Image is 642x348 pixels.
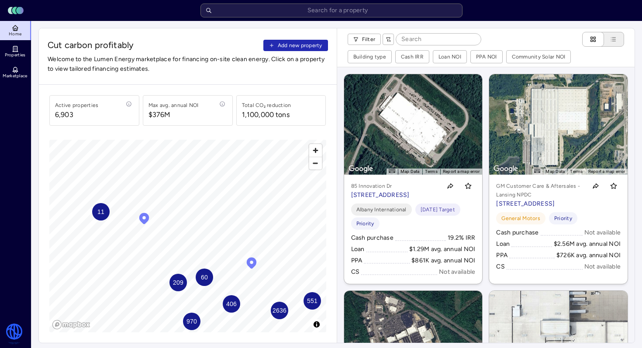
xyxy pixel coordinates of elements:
div: $726K avg. annual NOI [556,251,621,260]
div: Map marker [138,212,151,227]
span: 209 [173,278,183,287]
div: 1,100,000 tons [242,110,290,120]
span: Properties [5,52,26,58]
button: Toggle favorite [607,179,621,193]
button: Toggle attribution [311,319,322,330]
div: $1.29M avg. annual NOI [409,245,476,254]
input: Search [396,34,481,45]
button: PPA NOI [471,51,502,63]
p: [STREET_ADDRESS] [496,199,583,209]
button: List view [595,32,624,47]
span: Welcome to the Lumen Energy marketplace for financing on-site clean energy. Click on a property t... [48,55,328,74]
div: Map marker [92,203,110,221]
p: 85 Innovation Dr [351,182,410,190]
p: [STREET_ADDRESS] [351,190,410,200]
div: Loan [351,245,365,254]
span: [DATE] Target [421,205,455,214]
span: General Motors [501,214,540,223]
button: Toggle favorite [461,179,475,193]
span: 11 [97,207,104,217]
div: Loan [496,239,510,249]
button: Loan NOI [433,51,466,63]
div: Community Solar NOI [512,52,566,61]
div: Building type [353,52,386,61]
div: PPA [496,251,507,260]
div: Active properties [55,101,98,110]
div: Map marker [245,256,258,272]
canvas: Map [49,140,326,332]
span: Filter [362,35,376,44]
div: Map marker [169,274,187,291]
span: Home [9,31,21,37]
span: 406 [226,299,237,309]
button: Cards view [582,32,604,47]
button: Filter [348,34,381,45]
div: PPA NOI [476,52,497,61]
span: Albany International [356,205,407,214]
span: Add new property [278,41,322,50]
div: CS [351,267,360,277]
div: Not available [584,228,621,238]
span: 60 [201,272,208,282]
div: Total CO₂ reduction [242,101,291,110]
div: Not available [584,262,621,272]
input: Search for a property [200,3,463,17]
div: CS [496,262,505,272]
div: Map marker [271,302,288,319]
span: 970 [186,317,197,326]
div: 19.2% IRR [448,233,475,243]
span: Cut carbon profitably [48,39,134,51]
img: Watershed [5,324,23,345]
div: Loan NOI [438,52,461,61]
span: Priority [554,214,572,223]
div: Map marker [183,313,200,330]
div: Map marker [196,269,213,286]
div: Map marker [304,292,321,310]
div: $861K avg. annual NOI [411,256,475,265]
div: PPA [351,256,362,265]
button: Building type [348,51,391,63]
button: Add new property [263,40,328,51]
span: 551 [307,296,318,306]
a: MapGM Customer Care & Aftersales - Lansing NPDC[STREET_ADDRESS]Toggle favoriteGeneral MotorsPrior... [489,74,628,284]
div: Cash purchase [496,228,538,238]
div: $2.56M avg. annual NOI [554,239,621,249]
a: Mapbox logo [52,320,90,330]
div: Cash purchase [351,233,393,243]
div: Not available [439,267,475,277]
span: Priority [356,219,374,228]
span: $376M [148,110,199,120]
span: Marketplace [3,73,27,79]
div: Map marker [223,295,240,313]
p: GM Customer Care & Aftersales - Lansing NPDC [496,182,583,199]
button: Zoom in [309,144,322,157]
span: 2636 [273,306,286,315]
button: Community Solar NOI [507,51,571,63]
button: Cash IRR [396,51,429,63]
div: Max avg. annual NOI [148,101,199,110]
button: Zoom out [309,157,322,169]
a: Map85 Innovation Dr[STREET_ADDRESS]Toggle favoriteAlbany International[DATE] TargetPriorityCash p... [344,74,483,284]
div: Cash IRR [401,52,424,61]
span: 6,903 [55,110,98,120]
